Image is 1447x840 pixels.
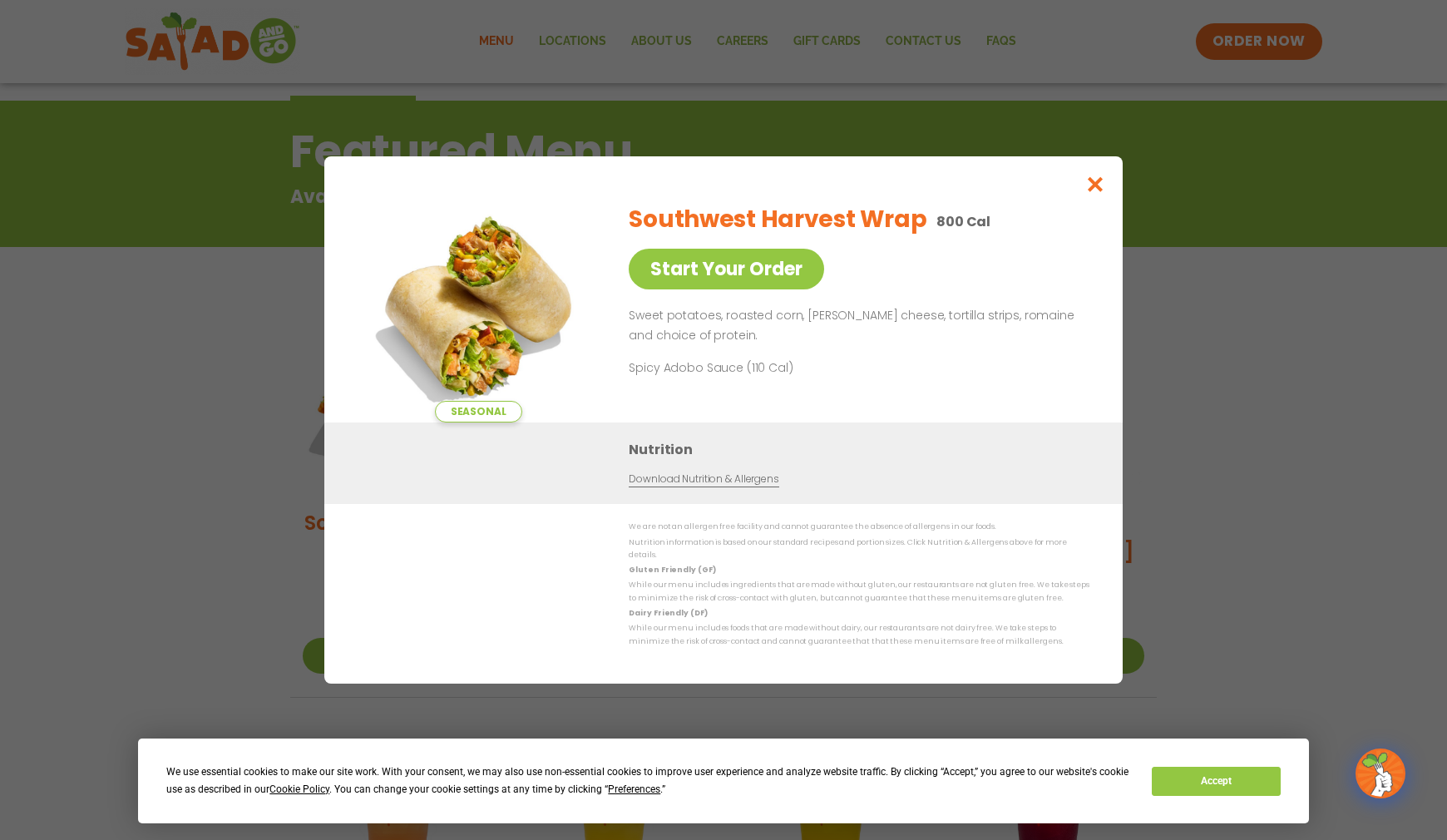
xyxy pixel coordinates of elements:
h2: Southwest Harvest Wrap [629,202,926,237]
p: Nutrition information is based on our standard recipes and portion sizes. Click Nutrition & Aller... [629,536,1089,562]
p: 800 Cal [936,211,990,232]
div: Cookie Consent Prompt [138,739,1309,823]
img: wpChatIcon [1357,750,1404,797]
p: While our menu includes ingredients that are made without gluten, our restaurants are not gluten ... [629,579,1089,605]
span: Preferences [608,783,660,795]
p: Sweet potatoes, roasted corn, [PERSON_NAME] cheese, tortilla strips, romaine and choice of protein. [629,306,1083,346]
p: While our menu includes foods that are made without dairy, our restaurants are not dairy free. We... [629,622,1089,648]
img: Featured product photo for Southwest Harvest Wrap [362,190,595,422]
span: Cookie Policy [269,783,329,795]
strong: Dairy Friendly (DF) [629,608,707,618]
p: Spicy Adobo Sauce (110 Cal) [629,359,936,377]
button: Close modal [1069,156,1123,212]
p: We are not an allergen free facility and cannot guarantee the absence of allergens in our foods. [629,521,1089,533]
a: Start Your Order [629,249,824,289]
strong: Gluten Friendly (GF) [629,565,715,575]
span: Seasonal [435,401,522,422]
div: We use essential cookies to make our site work. With your consent, we may also use non-essential ... [166,763,1132,798]
h3: Nutrition [629,439,1098,460]
a: Download Nutrition & Allergens [629,472,778,487]
button: Accept [1152,767,1280,796]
